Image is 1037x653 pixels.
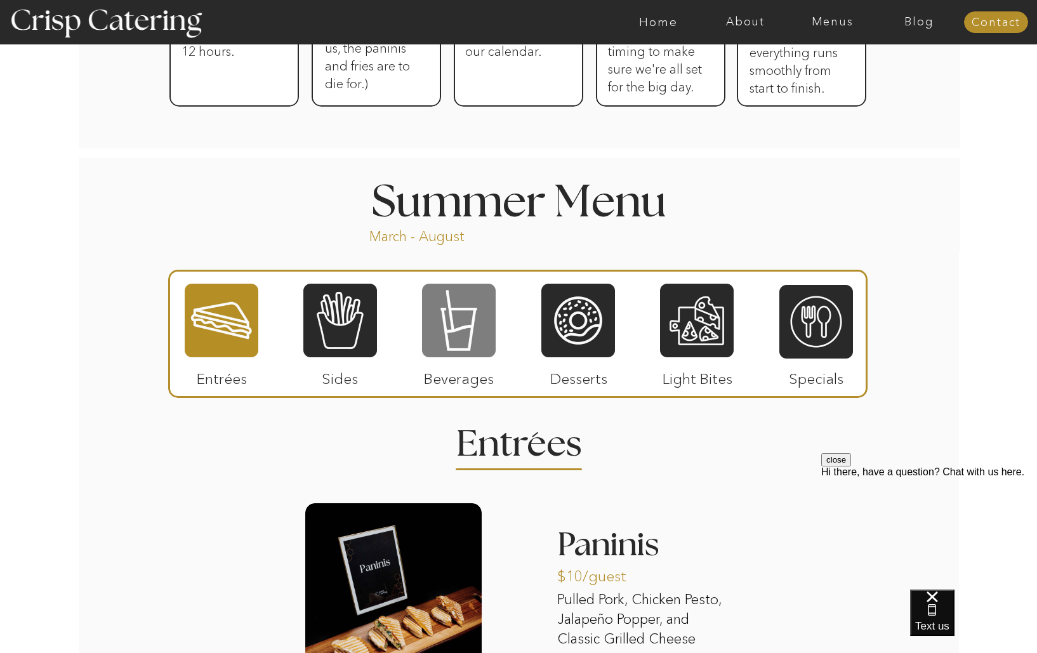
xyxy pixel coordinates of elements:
[910,590,1037,653] iframe: podium webchat widget bubble
[342,181,695,218] h1: Summer Menu
[655,357,739,394] p: Light Bites
[774,357,858,394] p: Specials
[536,357,621,394] p: Desserts
[876,16,963,29] a: Blog
[369,227,544,242] p: March - August
[964,16,1028,29] a: Contact
[821,453,1037,605] iframe: podium webchat widget prompt
[180,357,264,394] p: Entrées
[456,426,581,451] h2: Entrees
[557,555,642,591] p: $10/guest
[615,16,702,29] a: Home
[557,590,734,651] p: Pulled Pork, Chicken Pesto, Jalapeño Popper, and Classic Grilled Cheese
[789,16,876,29] a: Menus
[416,357,501,394] p: Beverages
[557,529,734,569] h3: Paninis
[702,16,789,29] a: About
[298,357,382,394] p: Sides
